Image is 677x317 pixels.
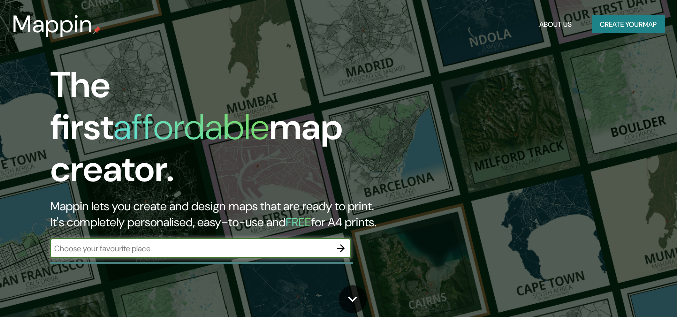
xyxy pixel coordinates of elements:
[592,15,665,34] button: Create yourmap
[535,15,576,34] button: About Us
[50,243,331,254] input: Choose your favourite place
[93,26,101,34] img: mappin-pin
[50,198,389,230] h2: Mappin lets you create and design maps that are ready to print. It's completely personalised, eas...
[113,104,269,150] h1: affordable
[50,64,389,198] h1: The first map creator.
[286,214,311,230] h5: FREE
[12,10,93,38] h3: Mappin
